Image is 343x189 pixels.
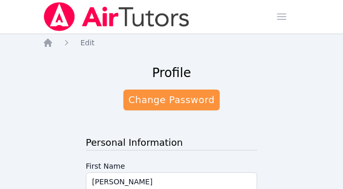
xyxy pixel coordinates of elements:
img: Air Tutors [43,2,190,31]
a: Change Password [123,90,220,110]
h2: Profile [152,65,191,81]
nav: Breadcrumb [43,37,300,48]
a: Edit [80,37,94,48]
h3: Personal Information [86,135,258,150]
span: Edit [80,39,94,47]
label: First Name [86,157,258,172]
